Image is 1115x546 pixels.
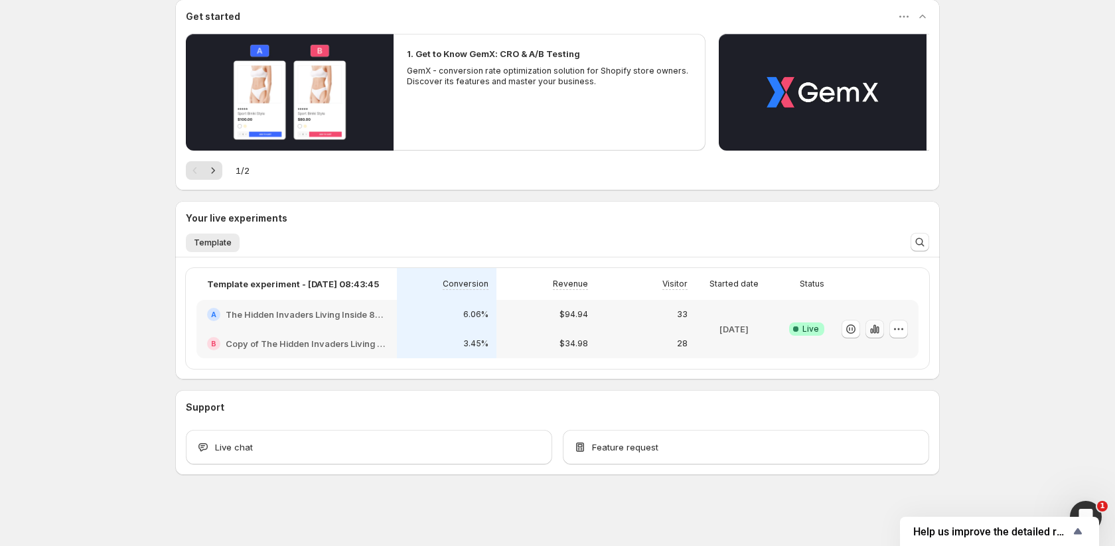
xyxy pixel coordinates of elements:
span: Live chat [215,441,253,454]
p: $94.94 [559,309,588,320]
h2: 1. Get to Know GemX: CRO & A/B Testing [407,47,580,60]
p: $34.98 [559,338,588,349]
h3: Your live experiments [186,212,287,225]
p: GemX - conversion rate optimization solution for Shopify store owners. Discover its features and ... [407,66,692,87]
button: Show survey - Help us improve the detailed report for A/B campaigns [913,523,1086,539]
h2: A [211,310,216,318]
p: Revenue [553,279,588,289]
h2: B [211,340,216,348]
button: Next [204,161,222,180]
h2: The Hidden Invaders Living Inside 85% of [DEMOGRAPHIC_DATA] RIGHT NOW [226,308,386,321]
button: Play video [186,34,394,151]
h3: Get started [186,10,240,23]
span: 1 / 2 [236,164,250,177]
p: Started date [709,279,759,289]
p: Visitor [662,279,688,289]
p: 28 [677,338,688,349]
nav: Pagination [186,161,222,180]
span: Help us improve the detailed report for A/B campaigns [913,525,1070,538]
p: Template experiment - [DATE] 08:43:45 [207,277,379,291]
span: Live [802,324,819,334]
p: Conversion [443,279,488,289]
iframe: Intercom live chat [1070,501,1102,533]
h2: Copy of The Hidden Invaders Living Inside 85% of [DEMOGRAPHIC_DATA] RIGHT NOW [226,337,386,350]
p: 33 [677,309,688,320]
p: [DATE] [719,322,749,336]
span: 1 [1097,501,1108,512]
span: Template [194,238,232,248]
p: Status [800,279,824,289]
p: 6.06% [463,309,488,320]
p: 3.45% [463,338,488,349]
button: Search and filter results [911,233,929,251]
button: Play video [719,34,927,151]
span: Feature request [592,441,658,454]
h3: Support [186,401,224,414]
